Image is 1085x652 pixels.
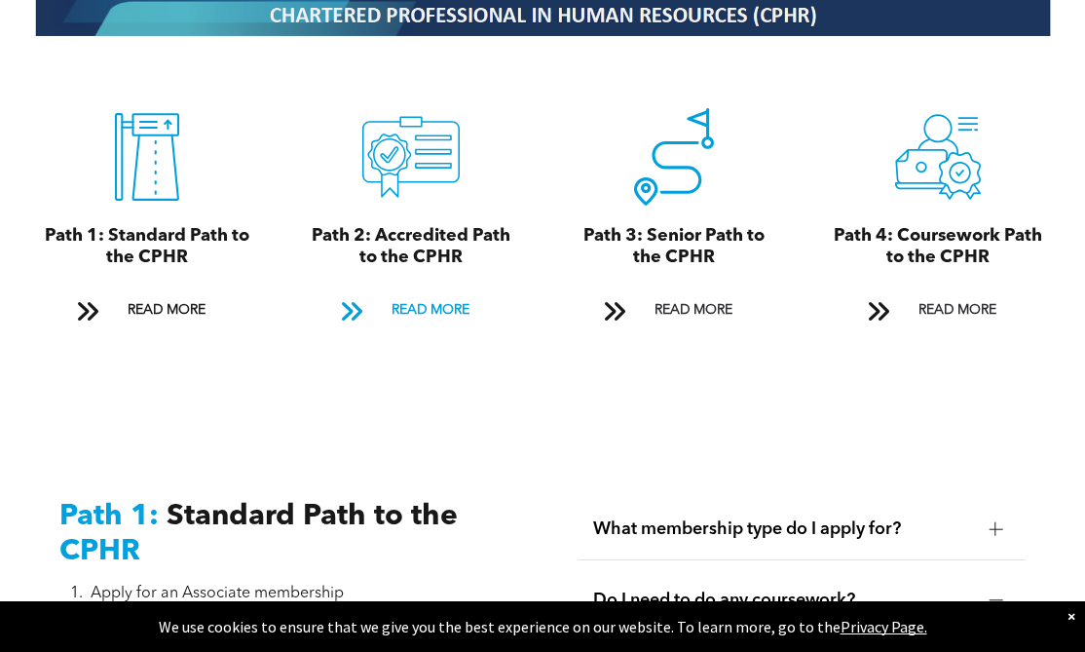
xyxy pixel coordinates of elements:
span: READ MORE [385,292,476,328]
span: READ MORE [912,292,1003,328]
span: Standard Path to the [167,502,458,531]
span: Path 3: Senior Path to the CPHR [583,227,765,266]
a: READ MORE [63,292,231,328]
a: READ MORE [854,292,1022,328]
a: READ MORE [327,292,495,328]
span: Path 1: Standard Path to the CPHR [45,227,249,266]
span: CPHR [59,537,140,566]
span: What membership type do I apply for? [593,518,973,540]
div: Dismiss notification [1067,606,1075,626]
span: READ MORE [121,292,212,328]
span: Do I need to do any coursework? [593,590,973,611]
span: Path 2: Accredited Path to the CPHR [312,227,510,266]
a: READ MORE [590,292,758,328]
a: Privacy Page. [841,617,927,636]
span: Path 4: Coursework Path to the CPHR [834,227,1042,266]
span: READ MORE [648,292,739,328]
span: Apply for an Associate membership [91,586,344,601]
span: Path 1: [59,502,159,531]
